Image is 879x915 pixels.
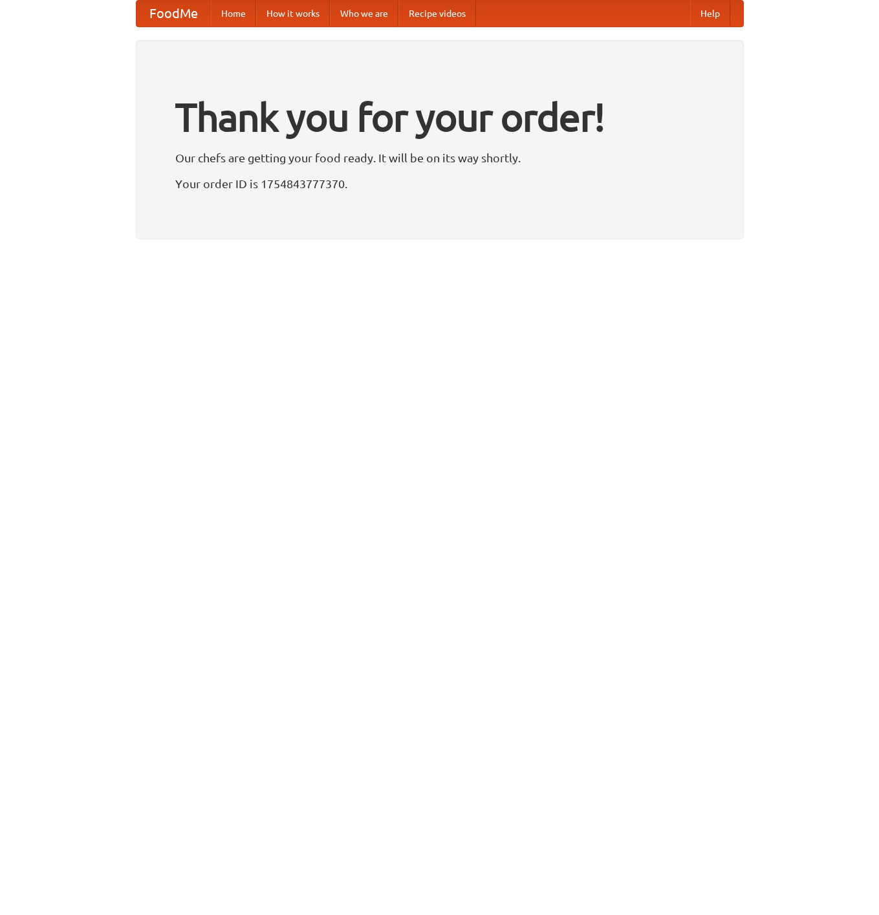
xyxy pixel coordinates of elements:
a: Home [211,1,256,27]
a: Help [690,1,730,27]
a: Who we are [330,1,398,27]
h1: Thank you for your order! [175,86,704,148]
p: Our chefs are getting your food ready. It will be on its way shortly. [175,148,704,167]
a: How it works [256,1,330,27]
a: FoodMe [136,1,211,27]
p: Your order ID is 1754843777370. [175,174,704,193]
a: Recipe videos [398,1,476,27]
